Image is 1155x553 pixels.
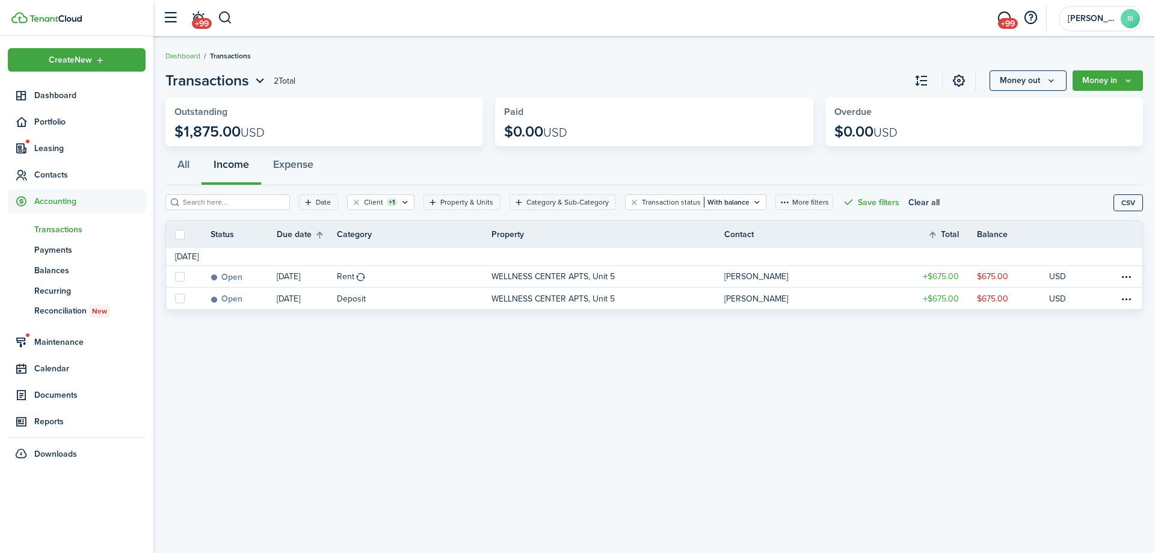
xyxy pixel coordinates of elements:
[34,195,146,208] span: Accounting
[34,389,146,401] span: Documents
[491,266,724,287] a: WELLNESS CENTER APTS, Unit 5
[440,197,493,208] filter-tag-label: Property & Units
[34,223,146,236] span: Transactions
[211,294,242,304] status: Open
[277,270,300,283] p: [DATE]
[211,288,277,309] a: Open
[261,149,325,185] button: Expense
[8,260,146,280] a: Balances
[34,142,146,155] span: Leasing
[211,273,242,282] status: Open
[218,8,233,28] button: Search
[174,107,474,117] widget-stats-title: Outstanding
[923,270,959,283] table-amount-title: $675.00
[241,123,265,141] span: USD
[977,228,1049,241] th: Balance
[905,288,977,309] a: $675.00
[351,197,362,207] button: Clear filter
[928,227,977,242] th: Sort
[347,194,414,210] filter-tag: Open filter
[165,70,249,91] span: Transactions
[8,219,146,239] a: Transactions
[364,197,383,208] filter-tag-label: Client
[8,239,146,260] a: Payments
[337,270,354,283] table-info-title: Rent
[873,123,898,141] span: USD
[977,270,1008,283] table-amount-description: $675.00
[1020,8,1041,28] button: Open resource center
[180,197,286,208] input: Search here...
[642,197,701,208] filter-tag-label: Transaction status
[165,70,268,91] button: Open menu
[337,288,491,309] a: Deposit
[998,18,1018,29] span: +99
[211,266,277,287] a: Open
[8,410,146,433] a: Reports
[34,362,146,375] span: Calendar
[386,198,398,206] filter-tag-counter: +1
[277,292,300,305] p: [DATE]
[1113,194,1143,211] button: CSV
[274,75,295,87] header-page-total: 2 Total
[923,292,959,305] table-amount-title: $675.00
[724,228,905,241] th: Contact
[1049,288,1082,309] a: USD
[990,70,1067,91] button: Money out
[491,288,724,309] a: WELLNESS CENTER APTS, Unit 5
[34,448,77,460] span: Downloads
[491,228,724,241] th: Property
[337,228,491,241] th: Category
[491,270,615,283] p: WELLNESS CENTER APTS, Unit 5
[510,194,616,210] filter-tag: Open filter
[905,266,977,287] a: $675.00
[834,107,1134,117] widget-stats-title: Overdue
[165,70,268,91] accounting-header-page-nav: Transactions
[543,123,567,141] span: USD
[34,285,146,297] span: Recurring
[34,304,146,318] span: Reconciliation
[277,266,337,287] a: [DATE]
[8,280,146,301] a: Recurring
[34,264,146,277] span: Balances
[775,194,833,210] button: More filters
[504,107,804,117] widget-stats-title: Paid
[908,194,940,210] button: Clear all
[92,306,107,317] span: New
[34,116,146,128] span: Portfolio
[34,89,146,102] span: Dashboard
[1049,266,1082,287] a: USD
[316,197,331,208] filter-tag-label: Date
[1073,70,1143,91] button: Open menu
[277,288,337,309] a: [DATE]
[423,194,500,210] filter-tag: Open filter
[977,266,1049,287] a: $675.00
[1068,14,1116,23] span: RANDALL INVESTMENT PROPERTIES
[977,292,1008,305] table-amount-description: $675.00
[34,168,146,181] span: Contacts
[1121,9,1140,28] avatar-text: RI
[504,123,567,140] p: $0.00
[29,15,82,22] img: TenantCloud
[724,266,905,287] a: [PERSON_NAME]
[299,194,338,210] filter-tag: Open filter
[174,123,265,140] p: $1,875.00
[629,197,639,207] button: Clear filter
[491,292,615,305] p: WELLNESS CENTER APTS, Unit 5
[34,244,146,256] span: Payments
[993,3,1015,34] a: Messaging
[8,301,146,321] a: ReconciliationNew
[1073,70,1143,91] button: Money in
[1049,270,1066,283] p: USD
[724,288,905,309] a: [PERSON_NAME]
[210,51,251,61] span: Transactions
[337,292,366,305] table-info-title: Deposit
[990,70,1067,91] button: Open menu
[192,18,212,29] span: +99
[159,7,182,29] button: Open sidebar
[165,51,200,61] a: Dashboard
[277,227,337,242] th: Sort
[625,194,766,210] filter-tag: Open filter
[526,197,609,208] filter-tag-label: Category & Sub-Category
[166,250,208,263] td: [DATE]
[842,194,899,210] button: Save filters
